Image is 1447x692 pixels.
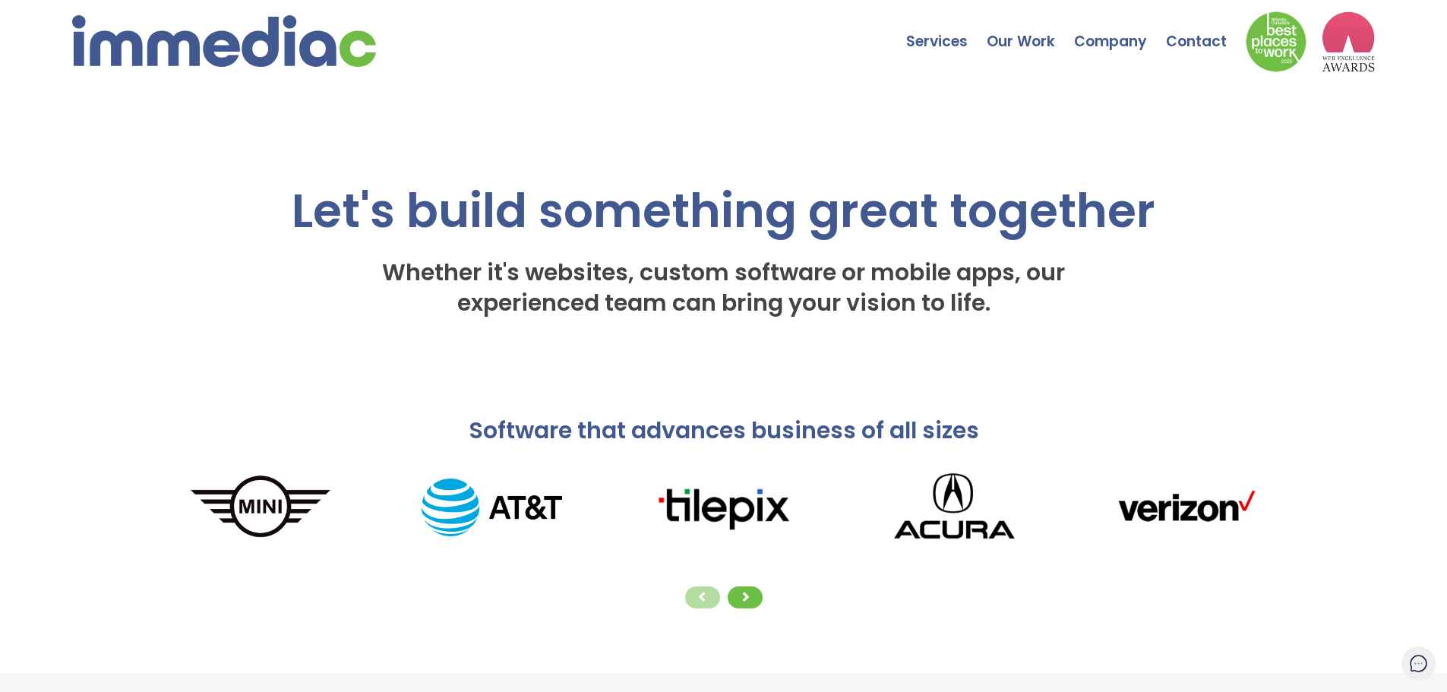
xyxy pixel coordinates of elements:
span: Let's build something great together [292,178,1155,244]
span: Whether it's websites, custom software or mobile apps, our experienced team can bring your vision... [382,256,1065,319]
img: Acura_logo.png [839,461,1070,555]
span: Software that advances business of all sizes [469,414,979,447]
a: Services [906,4,987,57]
img: Down [1246,11,1306,72]
img: logo2_wea_nobg.webp [1322,11,1375,72]
a: Company [1074,4,1166,57]
img: MINI_logo.png [145,472,377,542]
img: tilepixLogo.png [608,482,839,532]
a: Contact [1166,4,1246,57]
img: immediac [72,15,376,67]
img: verizonLogo.png [1070,482,1302,532]
img: AT%26T_logo.png [376,479,608,536]
a: Our Work [987,4,1074,57]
